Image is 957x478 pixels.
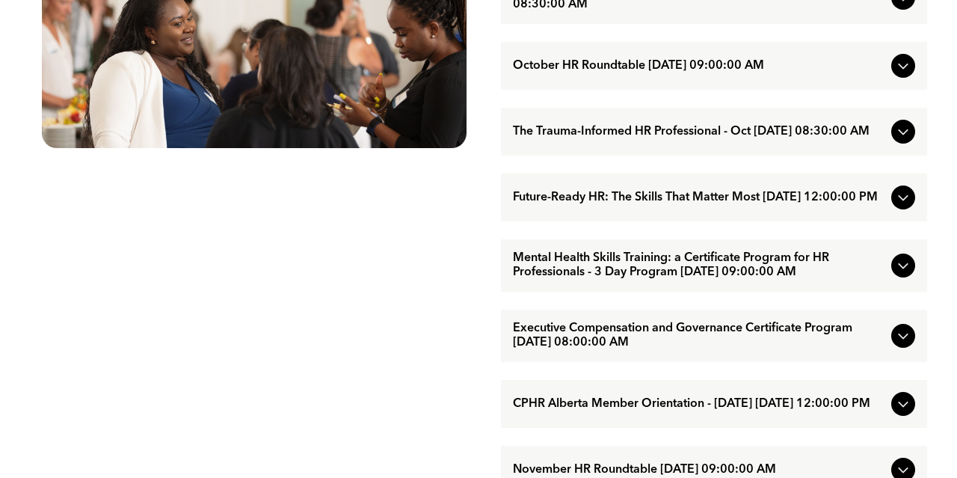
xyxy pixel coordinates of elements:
span: CPHR Alberta Member Orientation - [DATE] [DATE] 12:00:00 PM [513,397,885,411]
span: The Trauma-Informed HR Professional - Oct [DATE] 08:30:00 AM [513,125,885,139]
span: Future-Ready HR: The Skills That Matter Most [DATE] 12:00:00 PM [513,191,885,205]
span: Executive Compensation and Governance Certificate Program [DATE] 08:00:00 AM [513,322,885,350]
span: Mental Health Skills Training: a Certificate Program for HR Professionals - 3 Day Program [DATE] ... [513,251,885,280]
span: November HR Roundtable [DATE] 09:00:00 AM [513,463,885,477]
span: October HR Roundtable [DATE] 09:00:00 AM [513,59,885,73]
